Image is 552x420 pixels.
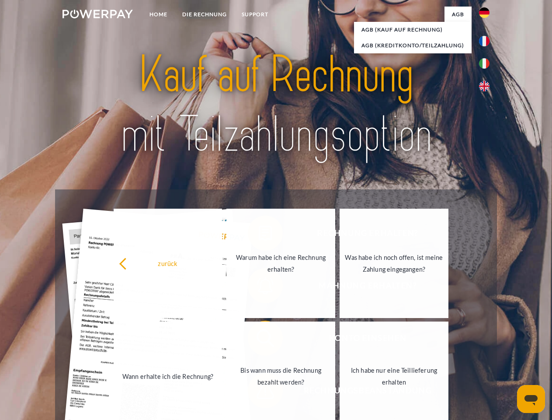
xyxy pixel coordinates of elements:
div: Wann erhalte ich die Rechnung? [119,370,217,382]
div: Bis wann muss die Rechnung bezahlt werden? [232,364,330,388]
a: AGB (Kauf auf Rechnung) [354,22,472,38]
a: DIE RECHNUNG [175,7,234,22]
a: Home [142,7,175,22]
div: Ich habe nur eine Teillieferung erhalten [345,364,443,388]
div: Warum habe ich eine Rechnung erhalten? [232,252,330,275]
img: en [479,81,490,91]
img: fr [479,36,490,46]
div: zurück [119,257,217,269]
a: Was habe ich noch offen, ist meine Zahlung eingegangen? [340,209,448,318]
img: title-powerpay_de.svg [83,42,469,168]
a: SUPPORT [234,7,276,22]
iframe: Schaltfläche zum Öffnen des Messaging-Fensters [517,385,545,413]
img: it [479,58,490,69]
div: Was habe ich noch offen, ist meine Zahlung eingegangen? [345,252,443,275]
a: agb [444,7,472,22]
img: logo-powerpay-white.svg [62,10,133,18]
a: AGB (Kreditkonto/Teilzahlung) [354,38,472,53]
img: de [479,7,490,18]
